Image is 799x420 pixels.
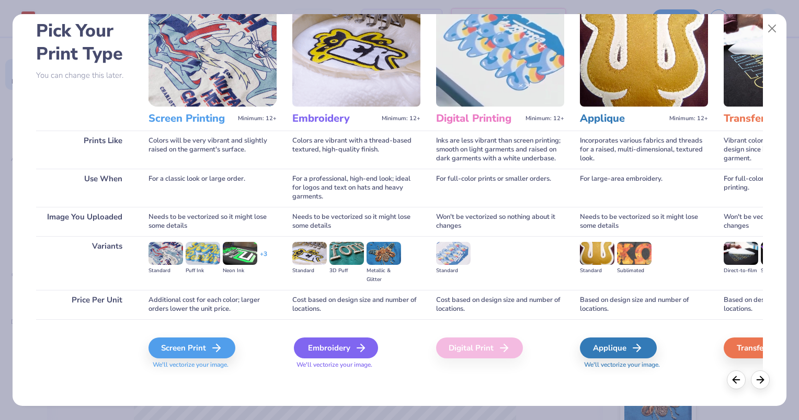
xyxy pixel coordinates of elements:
img: Metallic & Glitter [367,242,401,265]
div: For large-area embroidery. [580,169,708,207]
div: Neon Ink [223,266,257,275]
div: For a classic look or large order. [149,169,277,207]
span: Minimum: 12+ [382,115,420,122]
img: 3D Puff [329,242,364,265]
div: Standard [436,266,471,275]
div: Variants [36,236,133,290]
img: Sublimated [617,242,652,265]
div: For a professional, high-end look; ideal for logos and text on hats and heavy garments. [292,169,420,207]
div: Standard [149,266,183,275]
img: Standard [149,242,183,265]
div: Standard [580,266,614,275]
div: Based on design size and number of locations. [580,290,708,319]
div: Incorporates various fabrics and threads for a raised, multi-dimensional, textured look. [580,131,708,169]
h3: Screen Printing [149,112,234,125]
img: Standard [436,242,471,265]
h3: Applique [580,112,665,125]
span: Minimum: 12+ [238,115,277,122]
div: Won't be vectorized so nothing about it changes [436,207,564,236]
h2: Pick Your Print Type [36,19,133,65]
img: Neon Ink [223,242,257,265]
div: For full-color prints or smaller orders. [436,169,564,207]
p: You can change this later. [36,71,133,80]
div: Cost based on design size and number of locations. [436,290,564,319]
div: Use When [36,169,133,207]
div: Needs to be vectorized so it might lose some details [580,207,708,236]
div: Colors are vibrant with a thread-based textured, high-quality finish. [292,131,420,169]
span: We'll vectorize your image. [580,360,708,369]
div: Digital Print [436,337,523,358]
img: Standard [292,242,327,265]
img: Puff Ink [186,242,220,265]
div: Applique [580,337,657,358]
img: Direct-to-film [724,242,758,265]
span: We'll vectorize your image. [292,360,420,369]
div: Screen Print [149,337,235,358]
div: Needs to be vectorized so it might lose some details [149,207,277,236]
div: Inks are less vibrant than screen printing; smooth on light garments and raised on dark garments ... [436,131,564,169]
div: Direct-to-film [724,266,758,275]
span: We'll vectorize your image. [149,360,277,369]
div: Needs to be vectorized so it might lose some details [292,207,420,236]
div: + 3 [260,250,267,267]
h3: Embroidery [292,112,378,125]
div: Sublimated [617,266,652,275]
div: Price Per Unit [36,290,133,319]
img: Supacolor [761,242,795,265]
button: Close [762,19,782,39]
div: Standard [292,266,327,275]
div: Supacolor [761,266,795,275]
div: Prints Like [36,131,133,169]
div: Puff Ink [186,266,220,275]
span: Minimum: 12+ [669,115,708,122]
span: Minimum: 12+ [526,115,564,122]
div: Additional cost for each color; larger orders lower the unit price. [149,290,277,319]
img: Standard [580,242,614,265]
div: Image You Uploaded [36,207,133,236]
h3: Digital Printing [436,112,521,125]
div: Embroidery [294,337,378,358]
div: 3D Puff [329,266,364,275]
div: Colors will be very vibrant and slightly raised on the garment's surface. [149,131,277,169]
div: Cost based on design size and number of locations. [292,290,420,319]
div: Metallic & Glitter [367,266,401,284]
